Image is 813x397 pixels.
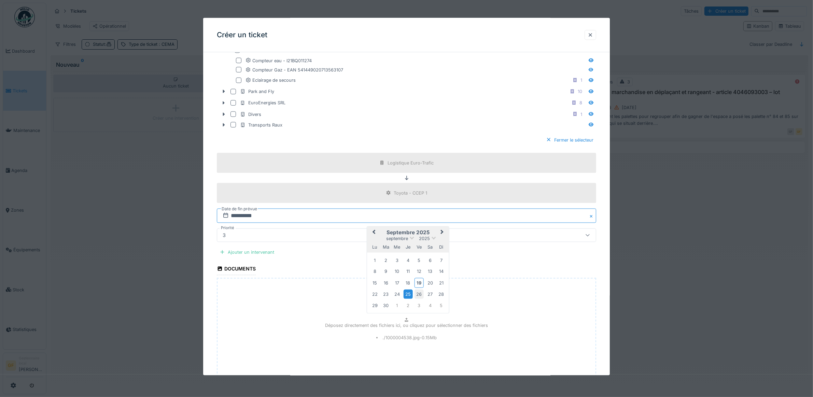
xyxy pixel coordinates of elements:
[437,278,446,287] div: Choose dimanche 21 septembre 2025
[381,255,391,265] div: Choose mardi 2 septembre 2025
[370,289,379,299] div: Choose lundi 22 septembre 2025
[415,266,424,276] div: Choose vendredi 12 septembre 2025
[580,47,582,53] div: 1
[403,278,412,287] div: Choose jeudi 18 septembre 2025
[381,289,391,299] div: Choose mardi 23 septembre 2025
[394,189,427,196] div: Toyota - CCEP 1
[246,66,343,73] div: Compteur Gaz - EAN 541449020713563107
[425,242,435,251] div: samedi
[403,289,412,299] div: Choose jeudi 25 septembre 2025
[240,88,274,94] div: Park and Fly
[437,242,446,251] div: dimanche
[392,242,402,251] div: mercredi
[240,100,285,106] div: EuroEnergies SRL
[437,255,446,265] div: Choose dimanche 7 septembre 2025
[246,57,312,64] div: Compteur eau - I21BQ011274
[415,289,424,299] div: Choose vendredi 26 septembre 2025
[370,301,379,310] div: Choose lundi 29 septembre 2025
[381,301,391,310] div: Choose mardi 30 septembre 2025
[589,208,596,223] button: Close
[240,111,261,117] div: Divers
[415,278,424,288] div: Choose vendredi 19 septembre 2025
[370,255,379,265] div: Choose lundi 1 septembre 2025
[370,278,379,287] div: Choose lundi 15 septembre 2025
[244,47,315,53] div: Cabine Haute tension - n°1462
[437,227,448,238] button: Next Month
[381,278,391,287] div: Choose mardi 16 septembre 2025
[217,247,277,256] div: Ajouter un intervenant
[437,289,446,299] div: Choose dimanche 28 septembre 2025
[392,266,402,276] div: Choose mercredi 10 septembre 2025
[381,242,391,251] div: mardi
[386,236,408,241] span: septembre
[578,88,582,94] div: 10
[221,205,258,212] label: Date de fin prévue
[217,30,267,39] h3: Créer un ticket
[579,100,582,106] div: 8
[437,266,446,276] div: Choose dimanche 14 septembre 2025
[325,322,488,329] p: Déposez directement des fichiers ici, ou cliquez pour sélectionner des fichiers
[370,242,379,251] div: lundi
[425,278,435,287] div: Choose samedi 20 septembre 2025
[580,111,582,117] div: 1
[425,255,435,265] div: Choose samedi 6 septembre 2025
[392,278,402,287] div: Choose mercredi 17 septembre 2025
[368,227,379,238] button: Previous Month
[403,301,412,310] div: Choose jeudi 2 octobre 2025
[425,266,435,276] div: Choose samedi 13 septembre 2025
[425,301,435,310] div: Choose samedi 4 octobre 2025
[419,236,430,241] span: 2025
[370,266,379,276] div: Choose lundi 8 septembre 2025
[240,121,282,128] div: Transports Raux
[220,231,228,239] div: 3
[437,301,446,310] div: Choose dimanche 5 octobre 2025
[403,242,412,251] div: jeudi
[367,229,449,235] h2: septembre 2025
[403,255,412,265] div: Choose jeudi 4 septembre 2025
[392,289,402,299] div: Choose mercredi 24 septembre 2025
[543,135,596,144] div: Fermer le sélecteur
[388,159,434,166] div: Logistique Euro-Trafic
[415,242,424,251] div: vendredi
[392,255,402,265] div: Choose mercredi 3 septembre 2025
[217,263,256,275] div: Documents
[381,266,391,276] div: Choose mardi 9 septembre 2025
[403,266,412,276] div: Choose jeudi 11 septembre 2025
[580,77,582,83] div: 1
[425,289,435,299] div: Choose samedi 27 septembre 2025
[220,225,236,230] label: Priorité
[376,334,437,341] li: ./1000004538.jpg - 0.15 Mb
[392,301,402,310] div: Choose mercredi 1 octobre 2025
[369,254,447,310] div: Month septembre, 2025
[415,301,424,310] div: Choose vendredi 3 octobre 2025
[246,77,296,83] div: Eclairage de secours
[415,255,424,265] div: Choose vendredi 5 septembre 2025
